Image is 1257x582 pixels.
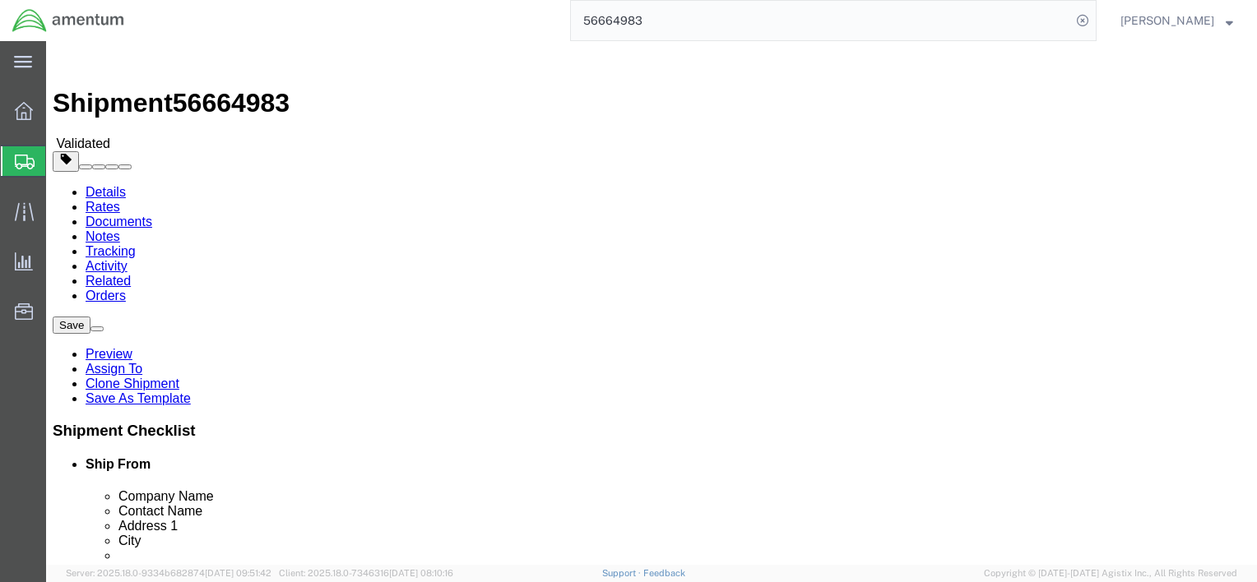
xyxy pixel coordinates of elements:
[66,568,271,578] span: Server: 2025.18.0-9334b682874
[46,41,1257,565] iframe: FS Legacy Container
[571,1,1071,40] input: Search for shipment number, reference number
[1120,11,1234,30] button: [PERSON_NAME]
[643,568,685,578] a: Feedback
[602,568,643,578] a: Support
[984,566,1237,580] span: Copyright © [DATE]-[DATE] Agistix Inc., All Rights Reserved
[12,8,125,33] img: logo
[1120,12,1214,30] span: Isabel Hermosillo
[389,568,453,578] span: [DATE] 08:10:16
[279,568,453,578] span: Client: 2025.18.0-7346316
[205,568,271,578] span: [DATE] 09:51:42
